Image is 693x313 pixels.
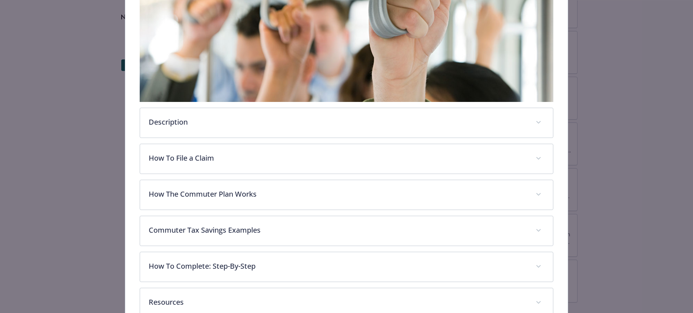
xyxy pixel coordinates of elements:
p: How To Complete: Step-By-Step [149,261,527,272]
p: Commuter Tax Savings Examples [149,225,527,236]
p: Resources [149,297,527,308]
p: Description [149,117,527,128]
p: How The Commuter Plan Works [149,189,527,200]
p: How To File a Claim [149,153,527,164]
div: How The Commuter Plan Works [140,180,553,210]
div: Commuter Tax Savings Examples [140,216,553,246]
div: How To File a Claim [140,144,553,174]
div: How To Complete: Step-By-Step [140,252,553,282]
div: Description [140,108,553,138]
